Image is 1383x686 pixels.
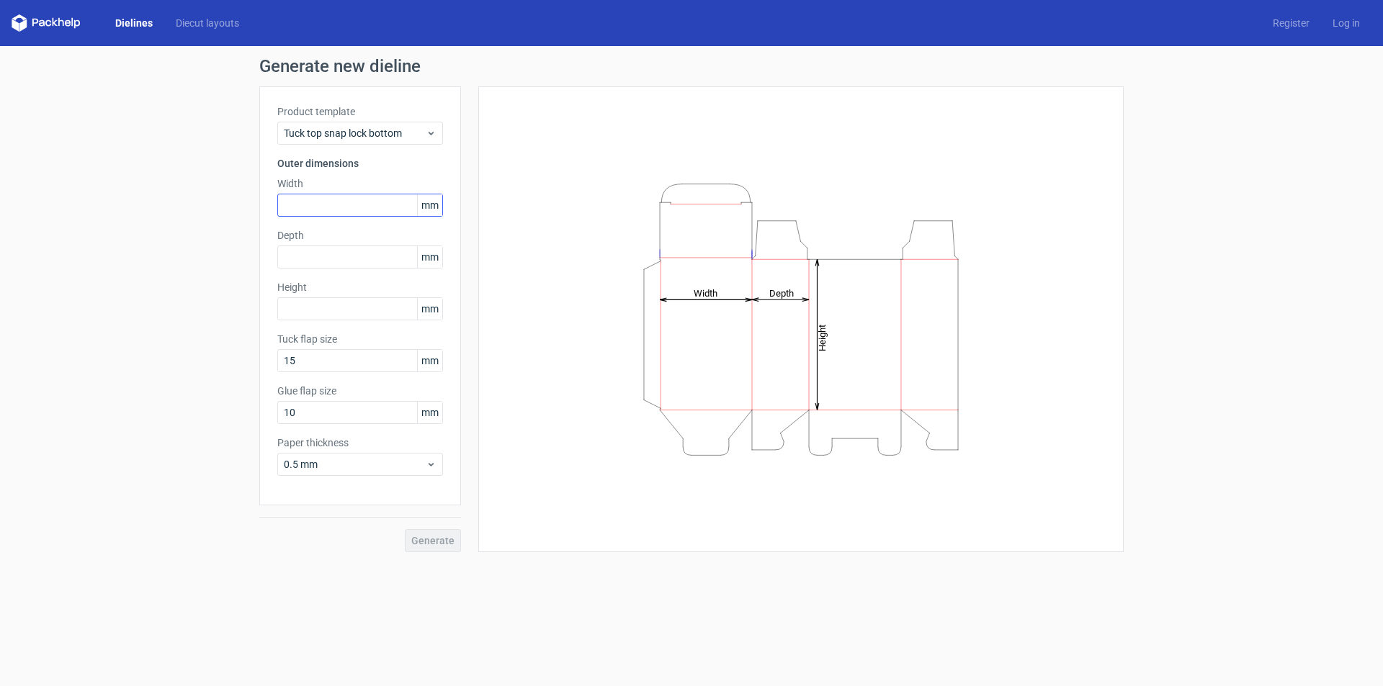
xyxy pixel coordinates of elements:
a: Dielines [104,16,164,30]
h1: Generate new dieline [259,58,1124,75]
a: Register [1261,16,1321,30]
label: Product template [277,104,443,119]
label: Paper thickness [277,435,443,450]
a: Log in [1321,16,1371,30]
tspan: Height [817,324,828,351]
label: Tuck flap size [277,332,443,346]
span: mm [417,194,442,216]
span: mm [417,350,442,371]
a: Diecut layouts [164,16,251,30]
label: Width [277,176,443,191]
span: Tuck top snap lock bottom [284,126,426,140]
span: mm [417,402,442,423]
tspan: Width [694,287,717,298]
label: Glue flap size [277,384,443,398]
span: mm [417,246,442,268]
span: 0.5 mm [284,457,426,471]
tspan: Depth [769,287,794,298]
label: Height [277,280,443,294]
span: mm [417,298,442,320]
h3: Outer dimensions [277,156,443,171]
label: Depth [277,228,443,243]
